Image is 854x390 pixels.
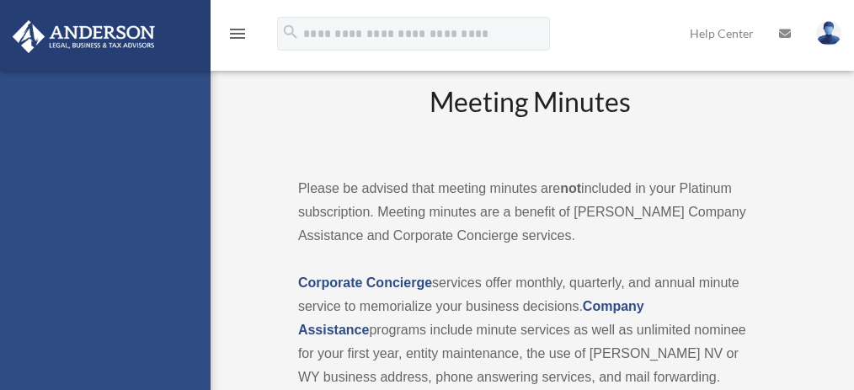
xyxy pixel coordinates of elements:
a: menu [227,29,248,44]
img: User Pic [816,21,841,45]
h2: Meeting Minutes [298,83,762,153]
a: Corporate Concierge [298,275,432,290]
strong: not [560,181,581,195]
img: Anderson Advisors Platinum Portal [8,20,160,53]
i: search [281,23,300,41]
p: services offer monthly, quarterly, and annual minute service to memorialize your business decisio... [298,271,762,389]
p: Please be advised that meeting minutes are included in your Platinum subscription. Meeting minute... [298,177,762,248]
a: Company Assistance [298,299,644,337]
i: menu [227,24,248,44]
